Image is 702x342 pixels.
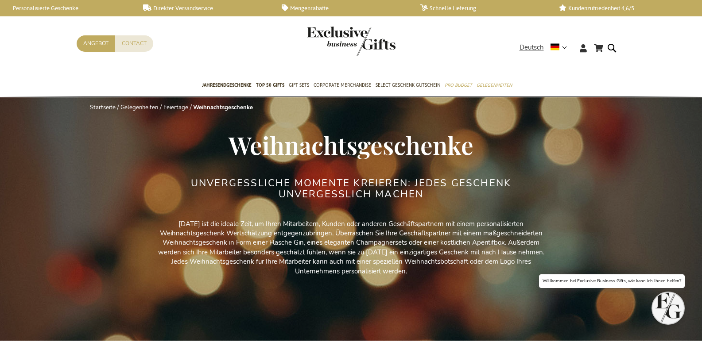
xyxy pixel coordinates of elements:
span: Deutsch [520,42,544,53]
a: Select Geschenk Gutschein [376,75,440,97]
a: TOP 50 Gifts [256,75,284,97]
a: Personalisierte Geschenke [4,4,129,12]
span: Gift Sets [289,81,309,90]
a: Direkter Versandservice [143,4,268,12]
a: Feiertage [163,104,188,111]
span: Select Geschenk Gutschein [376,81,440,90]
p: [DATE] ist die ideale Zeit, um Ihren Mitarbeitern, Kunden oder anderen Geschäftspartnern mit eine... [152,219,551,277]
a: Gelegenheiten [477,75,512,97]
a: Schnelle Lieferung [420,4,545,12]
img: Exclusive Business gifts logo [307,27,396,56]
span: Gelegenheiten [477,81,512,90]
a: Corporate Merchandise [314,75,371,97]
h2: UNVERGESSLICHE MOMENTE KREIEREN: JEDES GESCHENK UNVERGESSLICH MACHEN [185,178,517,199]
a: Mengenrabatte [282,4,406,12]
span: TOP 50 Gifts [256,81,284,90]
a: Gelegenheiten [120,104,158,111]
a: Jahresendgeschenke [202,75,252,97]
span: Weihnachtsgeschenke [229,128,473,161]
a: Startseite [90,104,116,111]
a: store logo [307,27,351,56]
a: Angebot [77,35,115,52]
a: Kundenzufriedenheit 4,6/5 [559,4,683,12]
a: Contact [115,35,153,52]
span: Jahresendgeschenke [202,81,252,90]
span: Corporate Merchandise [314,81,371,90]
a: Gift Sets [289,75,309,97]
span: Pro Budget [445,81,472,90]
a: Pro Budget [445,75,472,97]
strong: Weihnachtsgeschenke [193,104,253,111]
